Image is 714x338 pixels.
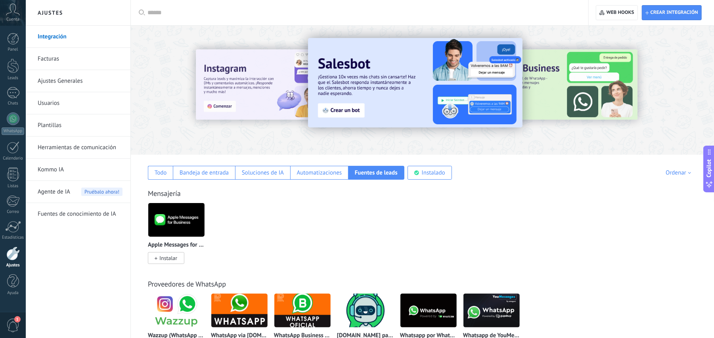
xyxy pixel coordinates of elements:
[308,38,523,127] img: Slide 2
[148,242,205,249] p: Apple Messages for Business
[6,17,19,22] span: Cuenta
[148,201,205,239] img: logo_main.png
[38,92,123,114] a: Usuarios
[2,263,25,268] div: Ajustes
[2,156,25,161] div: Calendario
[38,181,123,203] a: Agente de IAPruébalo ahora!
[38,70,123,92] a: Ajustes Generales
[26,181,130,203] li: Agente de IA
[38,114,123,137] a: Plantillas
[148,291,205,330] img: logo_main.png
[642,5,702,20] button: Crear integración
[148,203,211,273] div: Apple Messages for Business
[26,48,130,70] li: Facturas
[469,49,637,120] img: Slide 3
[81,188,123,196] span: Pruébalo ahora!
[2,235,25,240] div: Estadísticas
[2,127,24,135] div: WhatsApp
[211,291,268,330] img: logo_main.png
[666,169,694,177] div: Ordenar
[38,181,70,203] span: Agente de IA
[38,48,123,70] a: Facturas
[705,160,713,178] span: Copilot
[2,47,25,52] div: Panel
[2,76,25,81] div: Leads
[596,5,637,20] button: Web hooks
[355,169,398,177] div: Fuentes de leads
[26,26,130,48] li: Integración
[2,209,25,215] div: Correo
[337,291,394,330] img: logo_main.png
[180,169,229,177] div: Bandeja de entrada
[651,9,698,16] span: Crear integración
[2,101,25,106] div: Chats
[26,137,130,159] li: Herramientas de comunicación
[26,203,130,225] li: Fuentes de conocimiento de IA
[155,169,167,177] div: Todo
[242,169,284,177] div: Soluciones de IA
[148,189,181,198] a: Mensajería
[196,49,365,120] img: Slide 1
[26,159,130,181] li: Kommo IA
[2,184,25,189] div: Listas
[607,9,634,16] span: Web hooks
[400,291,457,330] img: logo_main.png
[38,159,123,181] a: Kommo IA
[26,70,130,92] li: Ajustes Generales
[14,316,21,323] span: 1
[148,279,226,289] a: Proveedores de WhatsApp
[463,291,520,330] img: logo_main.png
[26,114,130,137] li: Plantillas
[274,291,331,330] img: logo_main.png
[38,137,123,159] a: Herramientas de comunicación
[38,203,123,225] a: Fuentes de conocimiento de IA
[26,92,130,114] li: Usuarios
[159,254,177,262] span: Instalar
[38,26,123,48] a: Integración
[297,169,342,177] div: Automatizaciones
[2,291,25,296] div: Ayuda
[422,169,445,177] div: Instalado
